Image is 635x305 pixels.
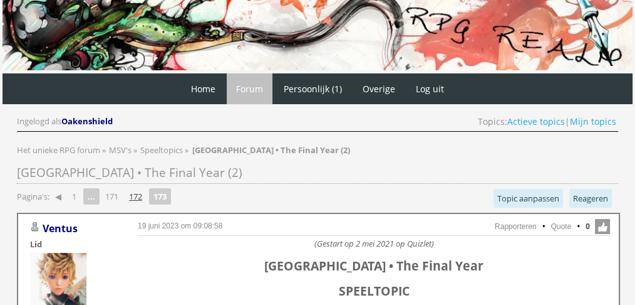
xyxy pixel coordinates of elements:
[586,221,590,232] span: 0
[17,144,100,156] span: Het unieke RPG forum
[30,238,118,250] div: Lid
[353,73,405,104] a: Overige
[43,222,78,235] a: Ventus
[569,189,612,208] a: Reageren
[109,144,132,156] span: MSV's
[182,73,225,104] a: Home
[595,219,610,234] span: Like deze post
[30,222,40,232] img: Gebruiker is offline
[140,144,183,156] span: Speeltopics
[102,144,106,156] span: »
[507,115,565,127] a: Actieve topics
[551,222,572,231] a: Quote
[493,189,563,208] a: Topic aanpassen
[100,188,123,205] a: 171
[264,257,483,299] span: [GEOGRAPHIC_DATA] • The Final Year SPEELTOPIC
[83,188,100,205] span: ...
[61,115,115,127] a: Oakenshield
[17,191,49,203] span: Pagina's:
[17,164,242,181] span: [GEOGRAPHIC_DATA] • The Final Year (2)
[192,144,350,156] strong: [GEOGRAPHIC_DATA] • The Final Year (2)
[109,144,133,156] a: MSV's
[17,115,115,127] div: Ingelogd als
[17,144,102,156] a: Het unieke RPG forum
[185,144,188,156] span: »
[138,222,222,230] a: 19 juni 2023 om 09:08:58
[495,222,537,231] a: Rapporteren
[227,73,272,104] a: Forum
[314,238,434,249] i: (Gestart op 2 mei 2021 op Quizlet)
[124,188,147,205] a: 172
[406,73,453,104] a: Log uit
[67,188,81,205] a: 1
[570,115,616,127] a: Mijn topics
[61,115,113,127] span: Oakenshield
[274,73,351,104] a: Persoonlijk (1)
[478,115,616,127] span: Topics: |
[133,144,137,156] span: »
[140,144,185,156] a: Speeltopics
[149,188,171,205] strong: 173
[50,188,66,205] a: ◀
